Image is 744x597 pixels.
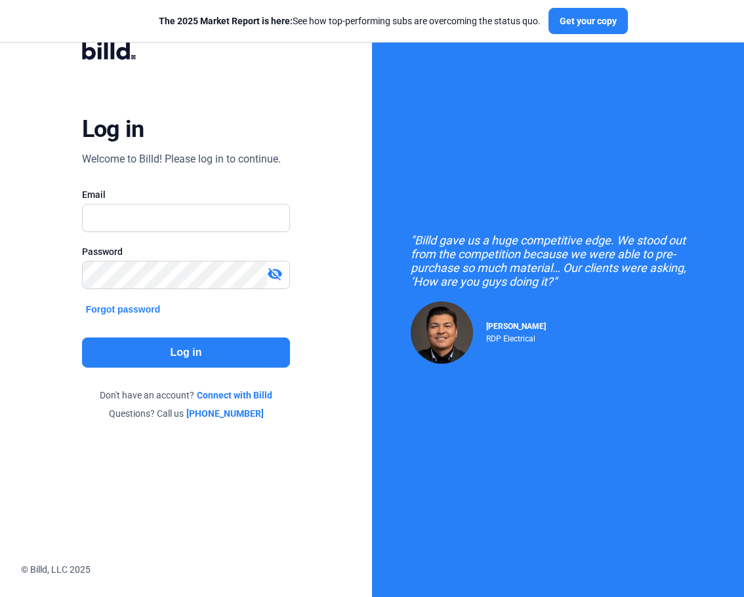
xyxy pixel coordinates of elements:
div: RDP Electrical [486,331,546,343]
div: See how top-performing subs are overcoming the status quo. [159,14,541,28]
a: Connect with Billd [197,389,272,402]
div: Email [82,188,291,201]
div: Don't have an account? [82,389,291,402]
span: [PERSON_NAME] [486,322,546,331]
button: Forgot password [82,302,165,317]
div: Welcome to Billd! Please log in to continue. [82,151,281,167]
button: Get your copy [548,8,628,34]
mat-icon: visibility_off [267,266,283,282]
div: Questions? Call us [82,407,291,420]
img: Raul Pacheco [411,301,473,364]
div: Password [82,245,291,258]
a: [PHONE_NUMBER] [186,407,264,420]
div: "Billd gave us a huge competitive edge. We stood out from the competition because we were able to... [411,233,706,288]
button: Log in [82,337,291,368]
span: The 2025 Market Report is here: [159,16,293,26]
div: Log in [82,115,144,144]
